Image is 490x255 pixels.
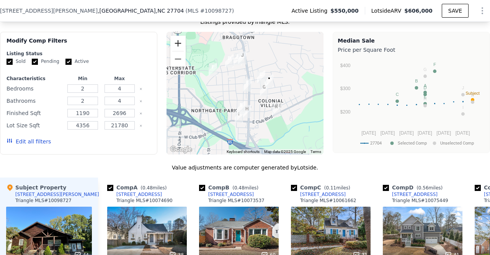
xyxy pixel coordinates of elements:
[7,76,63,82] div: Characteristics
[254,67,268,87] div: 2812 State St
[413,185,446,191] span: ( miles)
[437,130,451,136] text: [DATE]
[98,7,184,15] span: , [GEOGRAPHIC_DATA]
[230,49,245,68] div: 103 W Delafield Ave
[291,191,346,197] a: [STREET_ADDRESS]
[442,4,469,18] button: SAVE
[434,62,436,67] text: F
[262,71,276,90] div: 603 Hugo St
[392,191,438,197] div: [STREET_ADDRESS]
[32,59,38,65] input: Pending
[199,184,261,191] div: Comp B
[234,98,248,117] div: 2419 Highland Ave
[234,185,245,191] span: 0.48
[462,105,464,110] text: I
[66,76,100,82] div: Min
[338,44,485,55] div: Price per Square Foot
[170,36,186,51] button: Zoom in
[340,86,351,91] text: $300
[222,51,237,71] div: 215 W Delafield Ave
[6,184,66,191] div: Subject Property
[65,58,89,65] label: Active
[15,197,72,204] div: Triangle MLS # 10098727
[139,124,142,127] button: Clear
[291,184,353,191] div: Comp C
[232,107,246,126] div: 106 E Club Blvd
[340,109,351,115] text: $200
[338,37,485,44] div: Median Sale
[398,141,427,146] text: Selected Comp
[392,197,448,204] div: Triangle MLS # 10075449
[142,185,153,191] span: 0.48
[338,55,483,151] svg: A chart.
[227,149,260,155] button: Keyboard shortcuts
[116,197,173,204] div: Triangle MLS # 10074690
[200,8,232,14] span: # 10098727
[399,130,414,136] text: [DATE]
[424,86,427,90] text: D
[229,185,261,191] span: ( miles)
[362,130,376,136] text: [DATE]
[65,59,72,65] input: Active
[107,191,162,197] a: [STREET_ADDRESS]
[424,83,427,88] text: A
[415,79,418,83] text: B
[206,60,220,79] div: 2831 Herring Blvd
[199,191,254,197] a: [STREET_ADDRESS]
[15,191,99,197] div: [STREET_ADDRESS][PERSON_NAME]
[456,130,470,136] text: [DATE]
[156,8,184,14] span: , NC 27704
[139,87,142,90] button: Clear
[326,185,336,191] span: 0.11
[340,63,351,68] text: $400
[418,185,429,191] span: 0.56
[7,83,63,94] div: Bedrooms
[418,130,432,136] text: [DATE]
[208,197,265,204] div: Triangle MLS # 10073537
[321,185,353,191] span: ( miles)
[475,3,490,18] button: Show Options
[208,191,254,197] div: [STREET_ADDRESS]
[300,197,356,204] div: Triangle MLS # 10061662
[424,67,427,72] text: G
[7,95,63,106] div: Bathrooms
[103,76,136,82] div: Max
[7,108,63,118] div: Finished Sqft
[139,100,142,103] button: Clear
[188,8,199,14] span: MLS
[370,141,382,146] text: 27704
[310,150,321,154] a: Terms
[32,58,59,65] label: Pending
[185,7,234,15] div: ( )
[330,7,359,15] span: $550,000
[7,120,63,131] div: Lot Size Sqft
[300,191,346,197] div: [STREET_ADDRESS]
[371,7,404,15] span: Lotside ARV
[257,80,271,99] div: 508 E Hammond St
[168,145,194,155] a: Open this area in Google Maps (opens a new window)
[7,37,151,51] div: Modify Comp Filters
[116,191,162,197] div: [STREET_ADDRESS]
[7,51,151,57] div: Listing Status
[7,59,13,65] input: Sold
[381,130,395,136] text: [DATE]
[404,8,433,14] span: $606,000
[471,93,474,98] text: K
[383,191,438,197] a: [STREET_ADDRESS]
[424,95,426,99] text: E
[269,100,284,119] div: 606 E Club Blvd
[462,86,464,90] text: J
[264,150,306,154] span: Map data ©2025 Google
[139,112,142,115] button: Clear
[240,76,255,95] div: 2707 N Roxboro Road
[235,48,250,67] div: 106 E Delafield Ave
[440,141,474,146] text: Unselected Comp
[7,138,51,145] button: Edit all filters
[7,58,26,65] label: Sold
[466,91,480,95] text: Subject
[291,7,330,15] span: Active Listing
[137,185,170,191] span: ( miles)
[168,145,194,155] img: Google
[424,97,427,101] text: H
